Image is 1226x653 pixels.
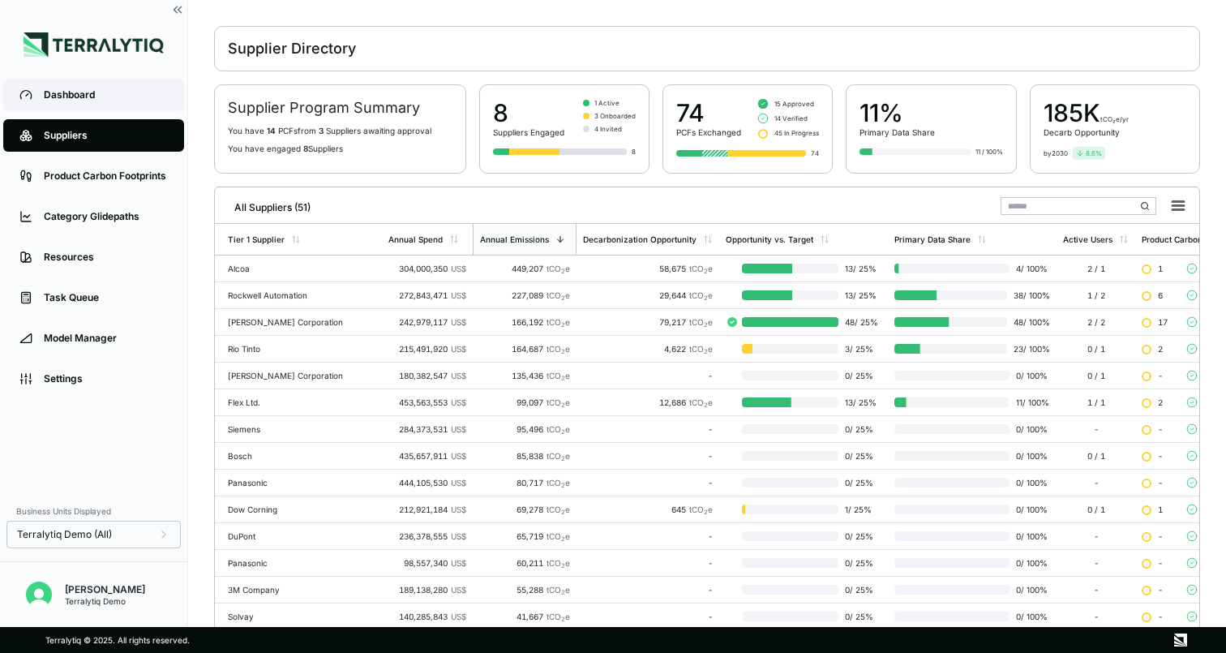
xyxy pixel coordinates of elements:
[1063,234,1112,244] div: Active Users
[65,583,145,596] div: [PERSON_NAME]
[493,98,564,127] div: 8
[26,582,52,608] img: Alex Pfeiffer
[561,321,565,329] sub: 2
[451,317,466,327] span: US$
[1007,317,1050,327] span: 48 / 100 %
[1063,505,1129,514] div: 0 / 1
[547,397,570,407] span: tCO e
[228,505,375,514] div: Dow Corning
[228,290,375,300] div: Rockwell Automation
[1063,264,1129,273] div: 2 / 1
[388,234,443,244] div: Annual Spend
[838,558,881,568] span: 0 / 25 %
[838,585,881,595] span: 0 / 25 %
[228,371,375,380] div: [PERSON_NAME] Corporation
[388,264,466,273] div: 304,000,350
[975,147,1003,157] div: 11 / 100%
[583,585,713,595] div: -
[228,585,375,595] div: 3M Company
[774,99,814,109] span: 15 Approved
[228,531,375,541] div: DuPont
[547,424,570,434] span: tCO e
[303,144,308,153] span: 8
[228,478,375,488] div: Panasonic
[561,294,565,302] sub: 2
[726,234,813,244] div: Opportunity vs. Target
[479,531,570,541] div: 65,719
[388,585,466,595] div: 189,138,280
[451,264,466,273] span: US$
[838,290,881,300] span: 13 / 25 %
[1010,585,1050,595] span: 0 / 100 %
[583,531,713,541] div: -
[228,451,375,461] div: Bosch
[451,612,466,621] span: US$
[388,424,466,434] div: 284,373,531
[24,32,164,57] img: Logo
[479,505,570,514] div: 69,278
[838,371,881,380] span: 0 / 25 %
[228,317,375,327] div: [PERSON_NAME] Corporation
[44,291,168,304] div: Task Queue
[44,332,168,345] div: Model Manager
[704,294,708,302] sub: 2
[561,562,565,569] sub: 2
[1063,344,1129,354] div: 0 / 1
[547,317,570,327] span: tCO e
[228,344,375,354] div: Rio Tinto
[228,424,375,434] div: Siemens
[451,585,466,595] span: US$
[1158,290,1163,300] span: 6
[479,585,570,595] div: 55,288
[1158,344,1163,354] span: 2
[479,478,570,488] div: 80,717
[44,170,168,183] div: Product Carbon Footprints
[583,451,713,461] div: -
[561,509,565,516] sub: 2
[583,478,713,488] div: -
[561,455,565,462] sub: 2
[451,371,466,380] span: US$
[228,98,452,118] h2: Supplier Program Summary
[1010,558,1050,568] span: 0 / 100 %
[594,111,636,121] span: 3 Onboarded
[1044,148,1068,158] div: by 2030
[838,612,881,621] span: 0 / 25 %
[1158,612,1163,621] span: -
[583,264,713,273] div: 58,675
[319,126,324,135] span: 3
[1063,397,1129,407] div: 1 / 1
[838,478,881,488] span: 0 / 25 %
[583,317,713,327] div: 79,217
[583,371,713,380] div: -
[451,558,466,568] span: US$
[388,478,466,488] div: 444,105,530
[676,127,741,137] div: PCFs Exchanged
[561,428,565,436] sub: 2
[689,264,713,273] span: tCO e
[1007,344,1050,354] span: 23 / 100 %
[1158,424,1163,434] span: -
[479,317,570,327] div: 166,192
[479,344,570,354] div: 164,687
[479,424,570,434] div: 95,496
[1158,397,1163,407] span: 2
[1010,612,1050,621] span: 0 / 100 %
[561,616,565,623] sub: 2
[561,268,565,275] sub: 2
[1063,290,1129,300] div: 1 / 2
[388,505,466,514] div: 212,921,184
[228,264,375,273] div: Alcoa
[1086,148,1102,158] span: 8.6 %
[547,371,570,380] span: tCO e
[704,348,708,355] sub: 2
[894,234,971,244] div: Primary Data Share
[838,531,881,541] span: 0 / 25 %
[228,126,452,135] p: You have PCF s from Supplier s awaiting approval
[547,478,570,488] span: tCO e
[480,234,549,244] div: Annual Emissions
[479,397,570,407] div: 99,097
[774,128,819,138] span: 45 In Progress
[689,317,713,327] span: tCO e
[228,612,375,621] div: Solvay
